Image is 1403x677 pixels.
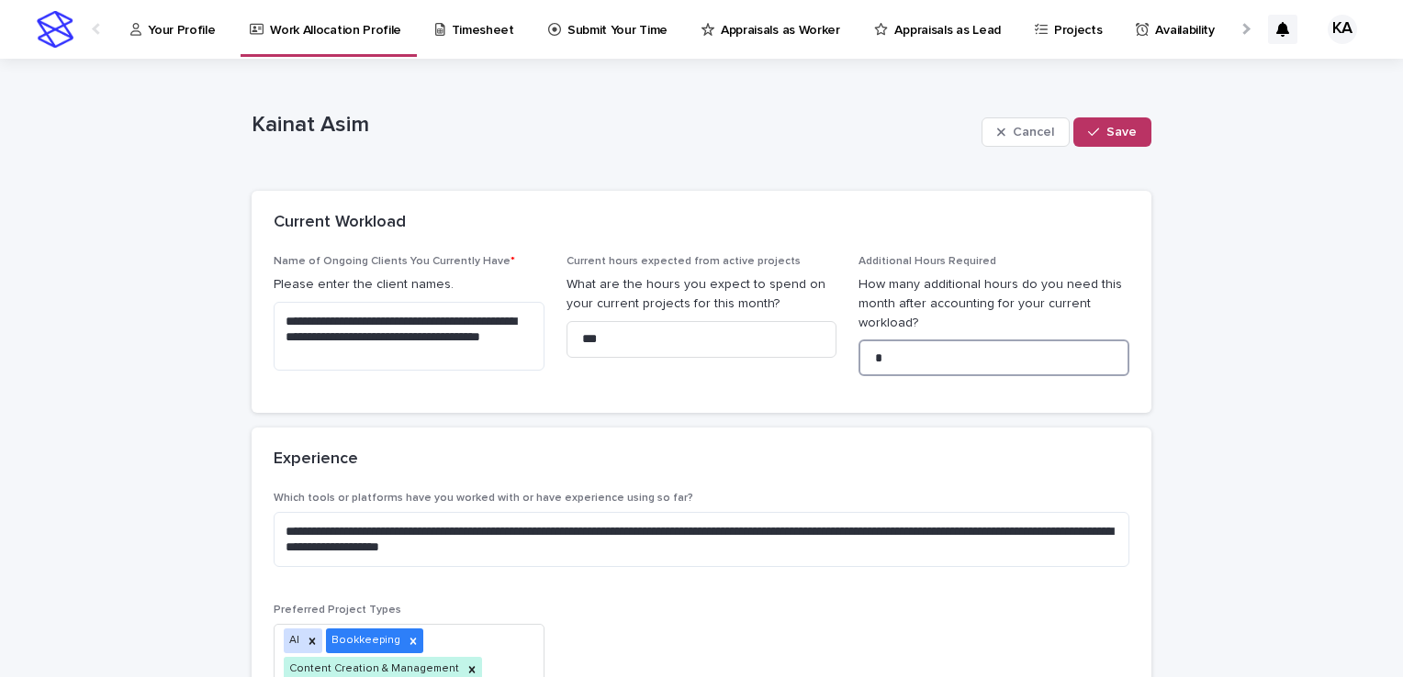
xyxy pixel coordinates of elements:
[1013,126,1054,139] span: Cancel
[37,11,73,48] img: stacker-logo-s-only.png
[274,449,358,470] h2: Experience
[1073,117,1151,147] button: Save
[326,628,403,653] div: Bookkeeping
[284,628,302,653] div: AI
[274,605,401,616] span: Preferred Project Types
[982,117,1070,147] button: Cancel
[1328,15,1357,44] div: KA
[567,256,801,267] span: Current hours expected from active projects
[274,493,693,504] span: Which tools or platforms have you worked with or have experience using so far?
[274,213,406,233] h2: Current Workload
[274,256,515,267] span: Name of Ongoing Clients You Currently Have
[859,275,1129,332] p: How many additional hours do you need this month after accounting for your current workload?
[274,275,544,294] p: Please enter the client names.
[252,112,974,139] p: Kainat Asim
[567,275,837,314] p: What are the hours you expect to spend on your current projects for this month?
[859,256,996,267] span: Additional Hours Required
[1106,126,1137,139] span: Save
